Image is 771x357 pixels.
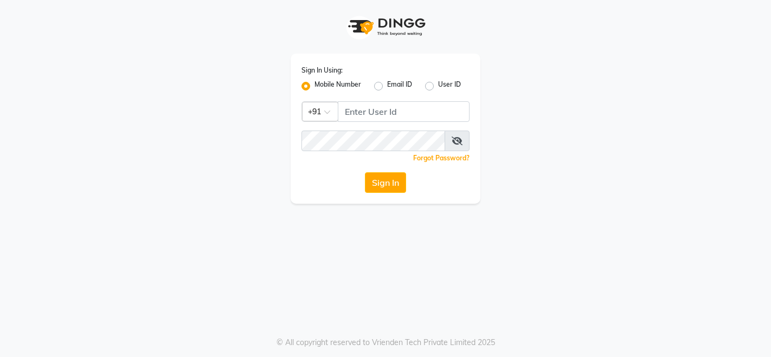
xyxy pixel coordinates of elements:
[413,154,470,162] a: Forgot Password?
[342,11,429,43] img: logo1.svg
[365,172,406,193] button: Sign In
[387,80,412,93] label: Email ID
[314,80,361,93] label: Mobile Number
[338,101,470,122] input: Username
[301,131,445,151] input: Username
[301,66,343,75] label: Sign In Using:
[438,80,461,93] label: User ID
